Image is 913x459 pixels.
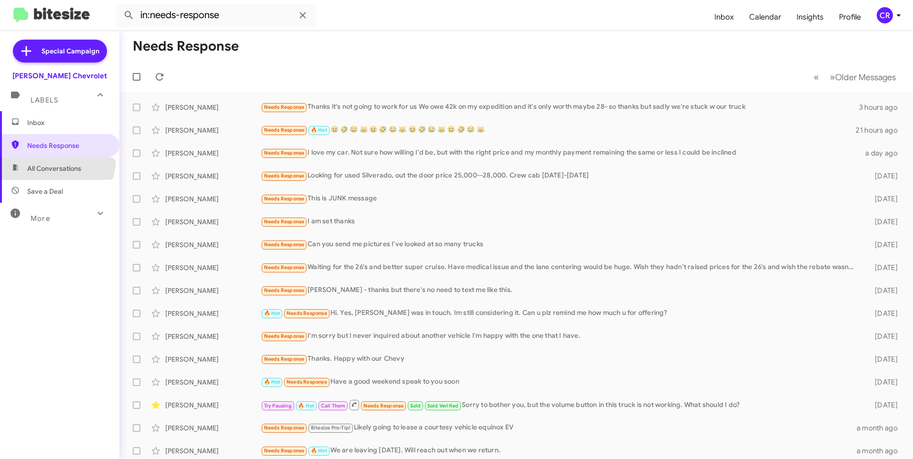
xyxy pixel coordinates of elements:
div: CR [877,7,893,23]
div: [PERSON_NAME] [165,377,261,387]
div: I am set thanks [261,216,860,227]
span: 🔥 Hot [311,127,327,133]
button: Next [824,67,902,87]
div: [PERSON_NAME] - thanks but there's no need to text me like this. [261,285,860,296]
div: [DATE] [860,194,905,204]
span: » [830,71,835,83]
a: Inbox [707,3,742,31]
div: [DATE] [860,240,905,250]
span: Sold [410,403,421,409]
a: Profile [831,3,869,31]
div: [PERSON_NAME] [165,309,261,318]
div: [DATE] [860,400,905,410]
span: 🔥 Hot [298,403,314,409]
div: [PERSON_NAME] [165,286,261,295]
div: 😆 🤣 😂 😹 😆 🤣 😂 😹 😆 🤣 😂 😹 😆 🤣 😂 😹 [261,125,856,136]
div: Can you send me pictures I've looked at so many trucks [261,239,860,250]
nav: Page navigation example [808,67,902,87]
div: [PERSON_NAME] [165,400,261,410]
div: a month ago [857,446,905,456]
span: Try Pausing [264,403,292,409]
div: [PERSON_NAME] [165,240,261,250]
span: Labels [31,96,58,104]
div: [PERSON_NAME] [165,217,261,227]
span: 🔥 Hot [311,448,327,454]
div: Looking for used Silverado, out the door price 25,000--28,000. Crew cab [DATE]-[DATE] [261,170,860,181]
div: a month ago [857,423,905,433]
div: We are leaving [DATE]. Will reach out when we return. [261,445,857,456]
button: CR [869,7,902,23]
div: [DATE] [860,263,905,272]
span: Call Them [321,403,346,409]
span: Sold Verified [427,403,459,409]
span: Needs Response [287,310,327,316]
span: Needs Response [264,127,305,133]
span: Bitesize Pro-Tip! [311,425,350,431]
div: [DATE] [860,332,905,341]
span: Needs Response [287,379,327,385]
span: 🔥 Hot [264,379,280,385]
div: [PERSON_NAME] [165,194,261,204]
span: Needs Response [264,264,305,271]
div: [PERSON_NAME] Chevrolet [12,71,107,81]
div: [DATE] [860,171,905,181]
div: [PERSON_NAME] [165,355,261,364]
div: Waiting for the 26's and better super cruise. Have medical issue and the lane centering would be ... [261,262,860,273]
a: Special Campaign [13,40,107,63]
span: All Conversations [27,164,81,173]
span: Needs Response [264,333,305,339]
div: [PERSON_NAME] [165,332,261,341]
span: Save a Deal [27,187,63,196]
button: Previous [808,67,825,87]
input: Search [116,4,316,27]
span: Needs Response [264,104,305,110]
span: Special Campaign [42,46,99,56]
div: [PERSON_NAME] [165,423,261,433]
div: Hi. Yes, [PERSON_NAME] was in touch. Im still considering it. Can u plz remind me how much u for ... [261,308,860,319]
div: [DATE] [860,377,905,387]
span: Needs Response [264,425,305,431]
span: Needs Response [264,241,305,248]
a: Insights [789,3,831,31]
div: Sorry to bother you, but the volume button in this truck is not working. What should I do? [261,399,860,411]
div: [PERSON_NAME] [165,446,261,456]
div: [DATE] [860,355,905,364]
span: Needs Response [27,141,108,150]
div: [PERSON_NAME] [165,263,261,272]
a: Calendar [742,3,789,31]
div: I'm sorry but I never inquired about another vehicle I'm happy with the one that I have. [261,331,860,342]
div: Likely going to lease a courtesy vehicle equinox EV [261,422,857,433]
div: [PERSON_NAME] [165,171,261,181]
div: This is JUNK message [261,193,860,204]
div: 3 hours ago [859,103,905,112]
div: [PERSON_NAME] [165,148,261,158]
span: Needs Response [264,287,305,293]
span: 🔥 Hot [264,310,280,316]
span: Inbox [27,118,108,127]
div: [PERSON_NAME] [165,103,261,112]
div: Thanks it's not going to work for us We owe 42k on my expedition and it's only worth maybe 28- so... [261,102,859,113]
div: Have a good weekend speak to you soon [261,376,860,387]
div: [DATE] [860,286,905,295]
h1: Needs Response [133,39,239,54]
div: [PERSON_NAME] [165,125,261,135]
span: Needs Response [363,403,404,409]
span: « [814,71,819,83]
div: a day ago [860,148,905,158]
span: Needs Response [264,219,305,225]
span: Needs Response [264,173,305,179]
div: [DATE] [860,217,905,227]
span: Needs Response [264,356,305,362]
span: Older Messages [835,72,896,83]
div: Thanks. Happy with our Chevy [261,354,860,365]
div: I love my car. Not sure how willing I'd be, but with the right price and my monthly payment remai... [261,147,860,158]
div: 21 hours ago [856,125,905,135]
span: Needs Response [264,448,305,454]
div: [DATE] [860,309,905,318]
span: Needs Response [264,196,305,202]
span: Needs Response [264,150,305,156]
